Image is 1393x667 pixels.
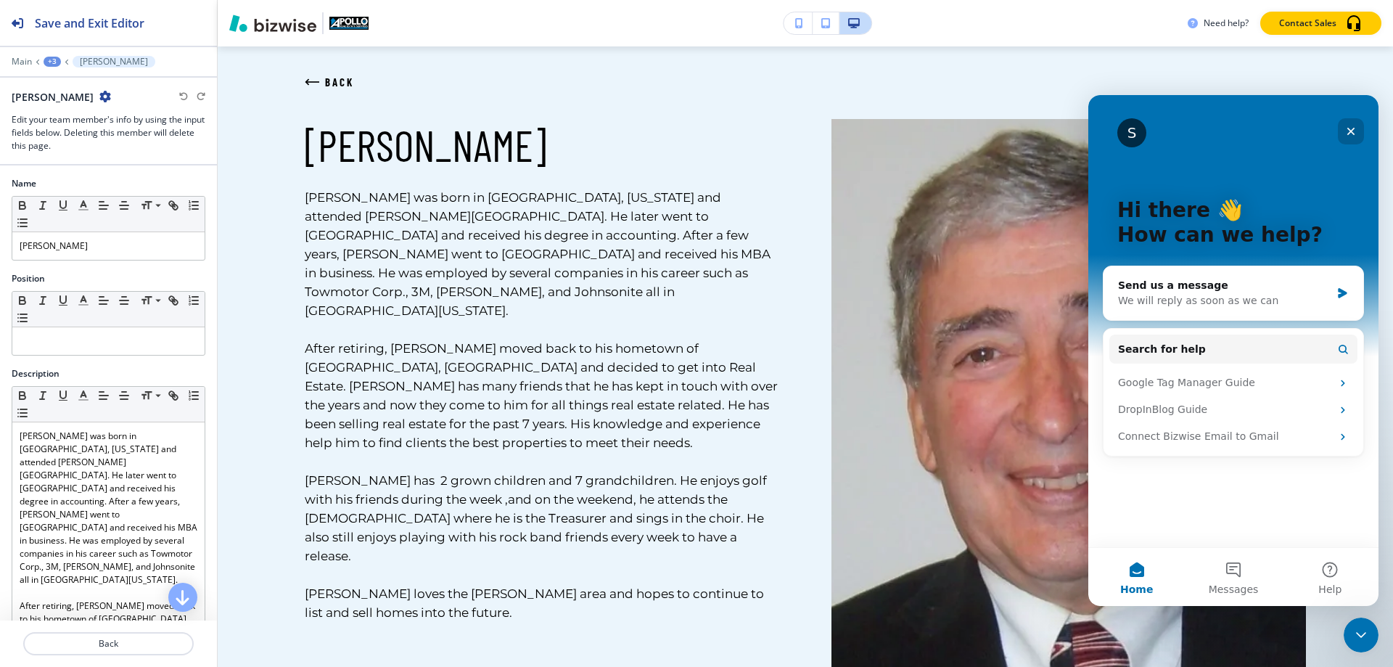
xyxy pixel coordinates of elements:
[23,632,194,655] button: Back
[25,637,192,650] p: Back
[20,430,197,586] p: [PERSON_NAME] was born in [GEOGRAPHIC_DATA], [US_STATE] and attended [PERSON_NAME][GEOGRAPHIC_DAT...
[12,89,94,105] h2: [PERSON_NAME]
[1260,12,1381,35] button: Contact Sales
[12,272,45,285] h2: Position
[44,57,61,67] button: +3
[305,62,354,102] button: BACK
[305,119,779,171] p: [PERSON_NAME]
[12,367,59,380] h2: Description
[1344,618,1378,652] iframe: Intercom live chat
[73,56,155,67] button: [PERSON_NAME]
[325,73,354,91] span: BACK
[329,17,369,30] img: Your Logo
[305,471,779,565] p: [PERSON_NAME] has 2 grown children and 7 grandchildren. He enjoys golf with his friends during th...
[80,57,148,67] p: [PERSON_NAME]
[20,240,197,253] p: [PERSON_NAME]
[12,57,32,67] button: Main
[229,15,316,32] img: Bizwise Logo
[1088,95,1378,606] iframe: Intercom live chat
[1279,17,1336,30] p: Contact Sales
[305,188,779,320] p: [PERSON_NAME] was born in [GEOGRAPHIC_DATA], [US_STATE] and attended [PERSON_NAME][GEOGRAPHIC_DAT...
[35,15,144,32] h2: Save and Exit Editor
[305,339,779,452] p: After retiring, [PERSON_NAME] moved back to his hometown of [GEOGRAPHIC_DATA], [GEOGRAPHIC_DATA] ...
[12,113,205,152] h3: Edit your team member's info by using the input fields below. Deleting this member will delete th...
[1204,17,1249,30] h3: Need help?
[12,177,36,190] h2: Name
[305,584,779,622] p: [PERSON_NAME] loves the [PERSON_NAME] area and hopes to continue to list and sell homes into the ...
